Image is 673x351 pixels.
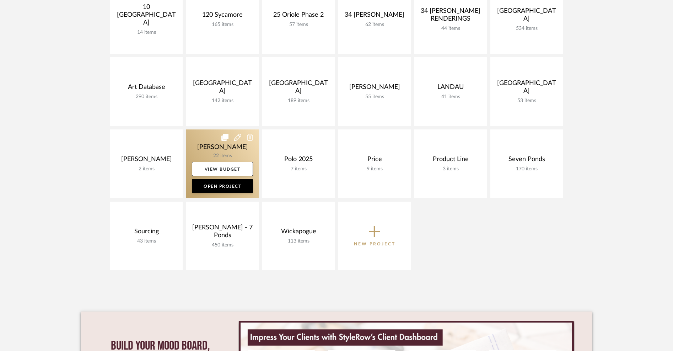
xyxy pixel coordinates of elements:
[116,30,177,36] div: 14 items
[496,166,557,172] div: 170 items
[420,83,481,94] div: LANDAU
[116,3,177,30] div: 10 [GEOGRAPHIC_DATA]
[338,202,411,270] button: New Project
[496,98,557,104] div: 53 items
[496,79,557,98] div: [GEOGRAPHIC_DATA]
[420,94,481,100] div: 41 items
[192,98,253,104] div: 142 items
[116,94,177,100] div: 290 items
[420,7,481,26] div: 34 [PERSON_NAME] RENDERINGS
[344,11,405,22] div: 34 [PERSON_NAME]
[192,11,253,22] div: 120 Sycamore
[268,11,329,22] div: 25 Oriole Phase 2
[116,83,177,94] div: Art Database
[354,240,395,248] p: New Project
[496,7,557,26] div: [GEOGRAPHIC_DATA]
[420,166,481,172] div: 3 items
[344,22,405,28] div: 62 items
[268,79,329,98] div: [GEOGRAPHIC_DATA]
[268,22,329,28] div: 57 items
[344,94,405,100] div: 55 items
[116,155,177,166] div: [PERSON_NAME]
[116,166,177,172] div: 2 items
[192,224,253,242] div: [PERSON_NAME] - 7 Ponds
[116,238,177,244] div: 43 items
[268,98,329,104] div: 189 items
[192,242,253,248] div: 450 items
[420,26,481,32] div: 44 items
[192,179,253,193] a: Open Project
[192,79,253,98] div: [GEOGRAPHIC_DATA]
[192,22,253,28] div: 165 items
[420,155,481,166] div: Product Line
[496,26,557,32] div: 534 items
[268,228,329,238] div: Wickapogue
[496,155,557,166] div: Seven Ponds
[268,155,329,166] div: Polo 2025
[268,166,329,172] div: 7 items
[192,162,253,176] a: View Budget
[344,155,405,166] div: Price
[116,228,177,238] div: Sourcing
[344,83,405,94] div: [PERSON_NAME]
[268,238,329,244] div: 113 items
[344,166,405,172] div: 9 items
